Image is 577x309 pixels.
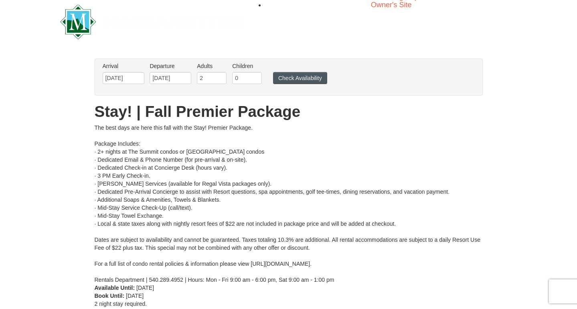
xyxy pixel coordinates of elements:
[126,293,144,299] span: [DATE]
[232,62,262,70] label: Children
[95,293,125,299] strong: Book Until:
[95,104,483,120] h1: Stay! | Fall Premier Package
[150,62,191,70] label: Departure
[103,62,144,70] label: Arrival
[273,72,327,84] button: Check Availability
[60,4,244,39] img: Massanutten Resort Logo
[197,62,227,70] label: Adults
[371,1,411,9] a: Owner's Site
[136,285,154,291] span: [DATE]
[95,301,147,307] span: 2 night stay required.
[95,124,483,284] div: The best days are here this fall with the Stay! Premier Package. Package Includes: · 2+ nights at...
[95,285,135,291] strong: Available Until:
[60,11,244,30] a: Massanutten Resort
